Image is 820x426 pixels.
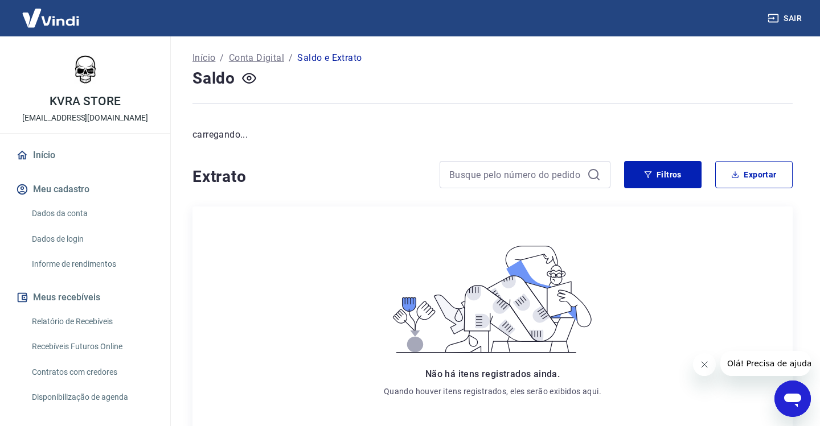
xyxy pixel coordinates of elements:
h4: Extrato [192,166,426,188]
a: Informe de rendimentos [27,253,157,276]
a: Dados de login [27,228,157,251]
p: [EMAIL_ADDRESS][DOMAIN_NAME] [22,112,148,124]
img: Vindi [14,1,88,35]
p: carregando... [192,128,793,142]
a: Contratos com credores [27,361,157,384]
a: Dados da conta [27,202,157,225]
iframe: Botão para abrir a janela de mensagens [774,380,811,417]
p: Quando houver itens registrados, eles serão exibidos aqui. [384,386,601,397]
button: Filtros [624,161,702,188]
span: Olá! Precisa de ajuda? [7,8,96,17]
a: Disponibilização de agenda [27,386,157,409]
p: KVRA STORE [50,96,121,107]
button: Meus recebíveis [14,285,157,310]
h4: Saldo [192,67,235,90]
span: Não há itens registrados ainda. [425,369,560,379]
button: Exportar [715,161,793,188]
input: Busque pelo número do pedido [449,166,583,183]
p: / [220,51,224,65]
img: fe777f08-c6fa-44d2-bb1f-e2f5fe09f808.jpeg [63,46,108,91]
p: Saldo e Extrato [297,51,362,65]
a: Início [14,143,157,168]
a: Recebíveis Futuros Online [27,335,157,358]
a: Conta Digital [229,51,284,65]
a: Relatório de Recebíveis [27,310,157,333]
iframe: Fechar mensagem [693,353,716,376]
button: Sair [765,8,806,29]
a: Início [192,51,215,65]
button: Meu cadastro [14,177,157,202]
iframe: Mensagem da empresa [720,351,811,376]
p: / [289,51,293,65]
